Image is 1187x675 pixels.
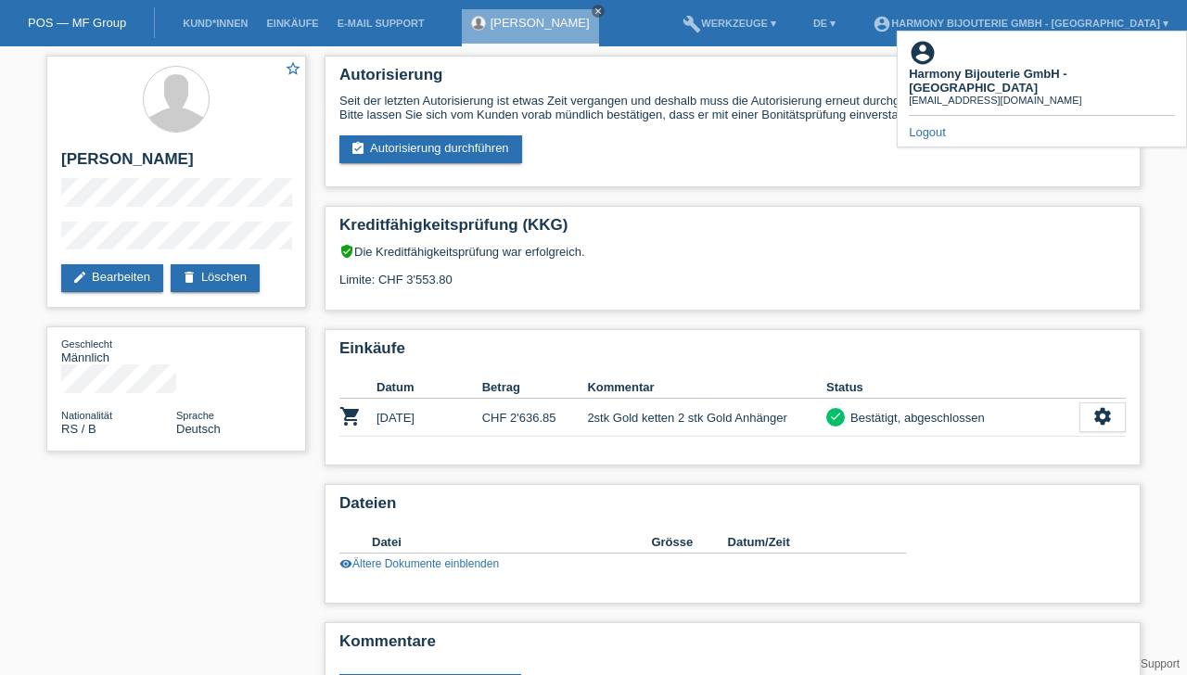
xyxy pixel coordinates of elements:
[72,270,87,285] i: edit
[285,60,301,77] i: star_border
[351,141,365,156] i: assignment_turned_in
[845,408,985,427] div: Bestätigt, abgeschlossen
[1141,657,1180,670] a: Support
[829,410,842,423] i: check
[592,5,605,18] a: close
[176,410,214,421] span: Sprache
[61,264,163,292] a: editBearbeiten
[61,338,112,350] span: Geschlecht
[728,531,880,554] th: Datum/Zeit
[909,95,1175,106] div: [EMAIL_ADDRESS][DOMAIN_NAME]
[339,244,1126,300] div: Die Kreditfähigkeitsprüfung war erfolgreich. Limite: CHF 3'553.80
[339,244,354,259] i: verified_user
[909,125,946,139] a: Logout
[909,39,937,67] i: account_circle
[491,16,590,30] a: [PERSON_NAME]
[683,15,701,33] i: build
[587,376,826,399] th: Kommentar
[339,339,1126,367] h2: Einkäufe
[482,376,588,399] th: Betrag
[673,18,785,29] a: buildWerkzeuge ▾
[587,399,826,437] td: 2stk Gold ketten 2 stk Gold Anhänger
[28,16,126,30] a: POS — MF Group
[593,6,603,16] i: close
[61,422,96,436] span: Serbien / B / 29.04.2022
[339,94,1126,121] div: Seit der letzten Autorisierung ist etwas Zeit vergangen und deshalb muss die Autorisierung erneut...
[482,399,588,437] td: CHF 2'636.85
[171,264,260,292] a: deleteLöschen
[182,270,197,285] i: delete
[339,494,1126,522] h2: Dateien
[257,18,327,29] a: Einkäufe
[285,60,301,80] a: star_border
[1092,406,1113,427] i: settings
[61,150,291,178] h2: [PERSON_NAME]
[377,376,482,399] th: Datum
[377,399,482,437] td: [DATE]
[61,410,112,421] span: Nationalität
[863,18,1178,29] a: account_circleHarmony Bijouterie GmbH - [GEOGRAPHIC_DATA] ▾
[804,18,845,29] a: DE ▾
[339,557,499,570] a: visibilityÄltere Dokumente einblenden
[826,376,1079,399] th: Status
[339,632,1126,660] h2: Kommentare
[339,66,1126,94] h2: Autorisierung
[339,557,352,570] i: visibility
[339,405,362,427] i: POSP00026097
[339,216,1126,244] h2: Kreditfähigkeitsprüfung (KKG)
[873,15,891,33] i: account_circle
[372,531,651,554] th: Datei
[339,135,522,163] a: assignment_turned_inAutorisierung durchführen
[328,18,434,29] a: E-Mail Support
[176,422,221,436] span: Deutsch
[651,531,727,554] th: Grösse
[909,67,1066,95] b: Harmony Bijouterie GmbH - [GEOGRAPHIC_DATA]
[61,337,176,364] div: Männlich
[173,18,257,29] a: Kund*innen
